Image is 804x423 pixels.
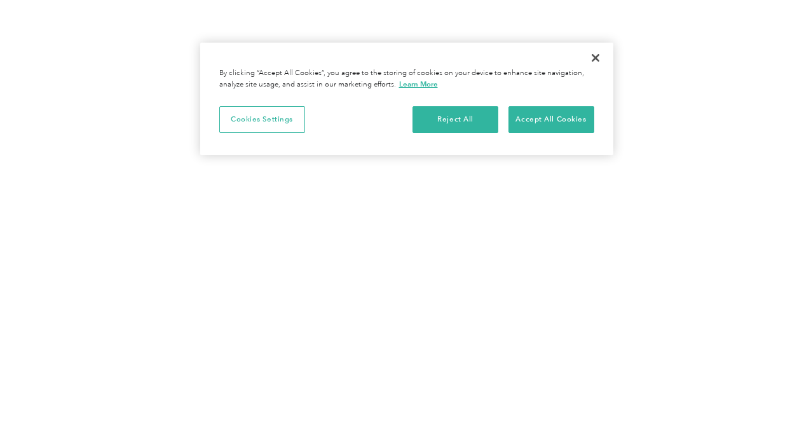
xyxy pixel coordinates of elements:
div: By clicking “Accept All Cookies”, you agree to the storing of cookies on your device to enhance s... [219,68,594,90]
a: More information about your privacy, opens in a new tab [399,80,438,88]
button: Reject All [412,106,498,133]
div: Privacy [200,43,613,155]
div: Cookie banner [200,43,613,155]
button: Close [582,44,610,72]
button: Cookies Settings [219,106,305,133]
button: Accept All Cookies [508,106,594,133]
